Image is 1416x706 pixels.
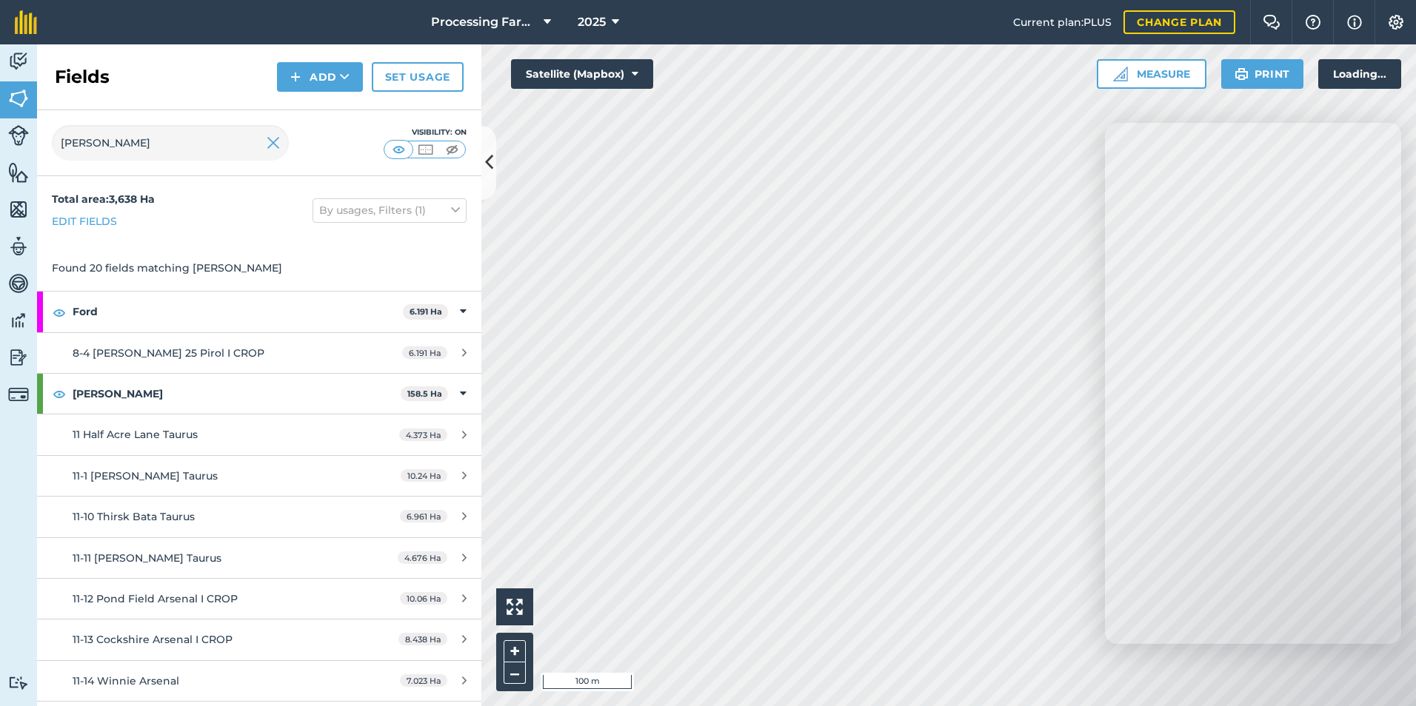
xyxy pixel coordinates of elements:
a: 11-11 [PERSON_NAME] Taurus4.676 Ha [37,538,481,578]
a: 11-1 [PERSON_NAME] Taurus10.24 Ha [37,456,481,496]
img: svg+xml;base64,PHN2ZyB4bWxucz0iaHR0cDovL3d3dy53My5vcmcvMjAwMC9zdmciIHdpZHRoPSI1MCIgaGVpZ2h0PSI0MC... [416,142,435,157]
img: svg+xml;base64,PHN2ZyB4bWxucz0iaHR0cDovL3d3dy53My5vcmcvMjAwMC9zdmciIHdpZHRoPSIxOSIgaGVpZ2h0PSIyNC... [1235,65,1249,83]
img: svg+xml;base64,PHN2ZyB4bWxucz0iaHR0cDovL3d3dy53My5vcmcvMjAwMC9zdmciIHdpZHRoPSIxOCIgaGVpZ2h0PSIyNC... [53,303,66,321]
img: svg+xml;base64,PHN2ZyB4bWxucz0iaHR0cDovL3d3dy53My5vcmcvMjAwMC9zdmciIHdpZHRoPSI1MCIgaGVpZ2h0PSI0MC... [443,142,461,157]
iframe: Intercom live chat [1105,123,1401,644]
img: A question mark icon [1304,15,1322,30]
span: 11-12 Pond Field Arsenal I CROP [73,592,238,605]
button: By usages, Filters (1) [313,198,467,222]
strong: Ford [73,292,403,332]
img: svg+xml;base64,PHN2ZyB4bWxucz0iaHR0cDovL3d3dy53My5vcmcvMjAwMC9zdmciIHdpZHRoPSI1NiIgaGVpZ2h0PSI2MC... [8,161,29,184]
span: 11-10 Thirsk Bata Taurus [73,510,195,523]
strong: Total area : 3,638 Ha [52,192,155,206]
a: 11-10 Thirsk Bata Taurus6.961 Ha [37,497,481,537]
span: 11-14 Winnie Arsenal [73,674,179,687]
iframe: Intercom live chat [1366,656,1401,691]
span: 8-4 [PERSON_NAME] 25 Pirol I CROP [73,346,264,360]
span: Processing Farms [431,13,538,31]
span: 11 Half Acre Lane Taurus [73,428,198,441]
img: svg+xml;base64,PD94bWwgdmVyc2lvbj0iMS4wIiBlbmNvZGluZz0idXRmLTgiPz4KPCEtLSBHZW5lcmF0b3I6IEFkb2JlIE... [8,50,29,73]
div: Found 20 fields matching [PERSON_NAME] [37,245,481,291]
div: Loading... [1318,59,1401,89]
button: Print [1221,59,1304,89]
span: 2025 [578,13,606,31]
a: 11-13 Cockshire Arsenal I CROP8.438 Ha [37,619,481,659]
strong: [PERSON_NAME] [73,374,401,414]
img: svg+xml;base64,PHN2ZyB4bWxucz0iaHR0cDovL3d3dy53My5vcmcvMjAwMC9zdmciIHdpZHRoPSI1NiIgaGVpZ2h0PSI2MC... [8,87,29,110]
img: svg+xml;base64,PD94bWwgdmVyc2lvbj0iMS4wIiBlbmNvZGluZz0idXRmLTgiPz4KPCEtLSBHZW5lcmF0b3I6IEFkb2JlIE... [8,235,29,258]
img: svg+xml;base64,PD94bWwgdmVyc2lvbj0iMS4wIiBlbmNvZGluZz0idXRmLTgiPz4KPCEtLSBHZW5lcmF0b3I6IEFkb2JlIE... [8,272,29,295]
span: Current plan : PLUS [1013,14,1112,30]
img: svg+xml;base64,PD94bWwgdmVyc2lvbj0iMS4wIiBlbmNvZGluZz0idXRmLTgiPz4KPCEtLSBHZW5lcmF0b3I6IEFkb2JlIE... [8,309,29,332]
span: 4.373 Ha [399,428,447,441]
span: 8.438 Ha [398,633,447,645]
img: svg+xml;base64,PD94bWwgdmVyc2lvbj0iMS4wIiBlbmNvZGluZz0idXRmLTgiPz4KPCEtLSBHZW5lcmF0b3I6IEFkb2JlIE... [8,125,29,146]
img: fieldmargin Logo [15,10,37,34]
img: svg+xml;base64,PD94bWwgdmVyc2lvbj0iMS4wIiBlbmNvZGluZz0idXRmLTgiPz4KPCEtLSBHZW5lcmF0b3I6IEFkb2JlIE... [8,384,29,405]
img: svg+xml;base64,PHN2ZyB4bWxucz0iaHR0cDovL3d3dy53My5vcmcvMjAwMC9zdmciIHdpZHRoPSIxNCIgaGVpZ2h0PSIyNC... [290,68,301,86]
span: 7.023 Ha [400,674,447,687]
button: Measure [1097,59,1206,89]
span: 10.24 Ha [401,469,447,482]
span: 11-11 [PERSON_NAME] Taurus [73,551,221,565]
button: Satellite (Mapbox) [511,59,653,89]
button: Add [277,62,363,92]
img: svg+xml;base64,PHN2ZyB4bWxucz0iaHR0cDovL3d3dy53My5vcmcvMjAwMC9zdmciIHdpZHRoPSI1NiIgaGVpZ2h0PSI2MC... [8,198,29,221]
button: – [504,662,526,684]
div: Visibility: On [384,127,467,138]
img: svg+xml;base64,PHN2ZyB4bWxucz0iaHR0cDovL3d3dy53My5vcmcvMjAwMC9zdmciIHdpZHRoPSIxOCIgaGVpZ2h0PSIyNC... [53,385,66,403]
span: 11-1 [PERSON_NAME] Taurus [73,469,218,483]
a: Change plan [1123,10,1235,34]
a: 11-12 Pond Field Arsenal I CROP10.06 Ha [37,579,481,619]
span: 11-13 Cockshire Arsenal I CROP [73,633,233,646]
a: Edit fields [52,213,117,229]
a: 11-14 Winnie Arsenal7.023 Ha [37,661,481,701]
img: A cog icon [1387,15,1405,30]
img: svg+xml;base64,PHN2ZyB4bWxucz0iaHR0cDovL3d3dy53My5vcmcvMjAwMC9zdmciIHdpZHRoPSI1MCIgaGVpZ2h0PSI0MC... [390,142,408,157]
strong: 6.191 Ha [410,306,442,317]
img: Ruler icon [1113,67,1128,81]
span: 4.676 Ha [398,551,447,564]
span: 6.961 Ha [400,510,447,522]
span: 6.191 Ha [402,346,447,359]
a: 8-4 [PERSON_NAME] 25 Pirol I CROP6.191 Ha [37,333,481,373]
a: 11 Half Acre Lane Taurus4.373 Ha [37,414,481,454]
h2: Fields [55,65,110,89]
img: svg+xml;base64,PD94bWwgdmVyc2lvbj0iMS4wIiBlbmNvZGluZz0idXRmLTgiPz4KPCEtLSBHZW5lcmF0b3I6IEFkb2JlIE... [8,346,29,369]
img: Four arrows, one pointing top left, one top right, one bottom right and the last bottom left [507,599,523,615]
button: + [504,640,526,662]
img: svg+xml;base64,PD94bWwgdmVyc2lvbj0iMS4wIiBlbmNvZGluZz0idXRmLTgiPz4KPCEtLSBHZW5lcmF0b3I6IEFkb2JlIE... [8,676,29,690]
a: Set usage [372,62,464,92]
strong: 158.5 Ha [407,389,442,399]
div: [PERSON_NAME]158.5 Ha [37,374,481,414]
img: svg+xml;base64,PHN2ZyB4bWxucz0iaHR0cDovL3d3dy53My5vcmcvMjAwMC9zdmciIHdpZHRoPSIxNyIgaGVpZ2h0PSIxNy... [1347,13,1362,31]
input: Search [52,125,289,161]
img: Two speech bubbles overlapping with the left bubble in the forefront [1263,15,1280,30]
img: svg+xml;base64,PHN2ZyB4bWxucz0iaHR0cDovL3d3dy53My5vcmcvMjAwMC9zdmciIHdpZHRoPSIyMiIgaGVpZ2h0PSIzMC... [267,134,280,152]
div: Ford6.191 Ha [37,292,481,332]
span: 10.06 Ha [400,592,447,605]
